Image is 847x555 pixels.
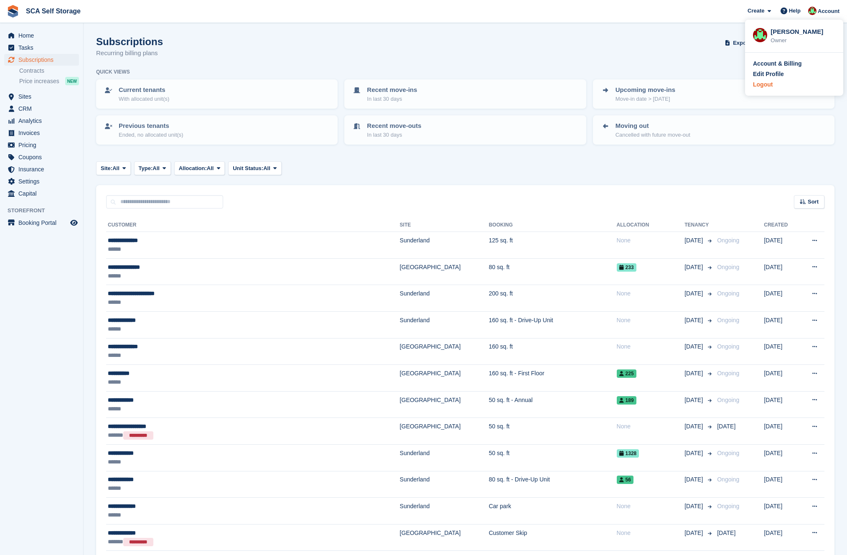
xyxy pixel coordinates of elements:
td: [GEOGRAPHIC_DATA] [400,338,489,365]
span: Export [733,39,750,47]
a: menu [4,54,79,66]
a: menu [4,217,79,229]
span: Ongoing [717,450,739,456]
p: Recent move-ins [367,85,417,95]
a: menu [4,163,79,175]
span: Insurance [18,163,69,175]
th: Created [764,219,799,232]
td: 50 sq. ft [489,444,617,471]
a: menu [4,115,79,127]
button: Site: All [96,161,131,175]
span: [DATE] [684,422,705,431]
th: Booking [489,219,617,232]
span: Home [18,30,69,41]
td: Sunderland [400,285,489,312]
td: [GEOGRAPHIC_DATA] [400,365,489,392]
span: [DATE] [684,236,705,245]
a: Account & Billing [753,59,835,68]
a: Logout [753,80,835,89]
span: [DATE] [684,449,705,458]
span: Booking Portal [18,217,69,229]
p: In last 30 days [367,95,417,103]
p: Current tenants [119,85,169,95]
td: Sunderland [400,498,489,524]
h1: Subscriptions [96,36,163,47]
td: 160 sq. ft [489,338,617,365]
span: 225 [617,369,636,378]
img: stora-icon-8386f47178a22dfd0bd8f6a31ec36ba5ce8667c1dd55bd0f319d3a0aa187defe.svg [7,5,19,18]
button: Export [723,36,760,50]
p: Cancelled with future move-out [616,131,690,139]
a: menu [4,127,79,139]
span: [DATE] [684,475,705,484]
span: [DATE] [684,502,705,511]
span: 189 [617,396,636,405]
div: None [617,316,685,325]
a: Moving out Cancelled with future move-out [594,116,834,144]
span: Analytics [18,115,69,127]
a: Contracts [19,67,79,75]
span: [DATE] [684,263,705,272]
span: [DATE] [684,316,705,325]
td: 50 sq. ft [489,418,617,445]
button: Type: All [134,161,171,175]
div: None [617,502,685,511]
a: menu [4,42,79,53]
a: menu [4,188,79,199]
div: [PERSON_NAME] [771,27,835,35]
span: All [263,164,270,173]
span: Subscriptions [18,54,69,66]
th: Tenancy [684,219,714,232]
p: In last 30 days [367,131,421,139]
span: [DATE] [717,530,735,536]
span: All [153,164,160,173]
span: [DATE] [684,529,705,537]
span: Ongoing [717,397,739,403]
a: Edit Profile [753,70,835,79]
span: Tasks [18,42,69,53]
p: Upcoming move-ins [616,85,675,95]
td: [DATE] [764,471,799,498]
span: Ongoing [717,370,739,377]
p: Previous tenants [119,121,183,131]
button: Allocation: All [174,161,225,175]
p: Moving out [616,121,690,131]
a: Upcoming move-ins Move-in date > [DATE] [594,80,834,108]
th: Site [400,219,489,232]
div: NEW [65,77,79,85]
a: Previous tenants Ended, no allocated unit(s) [97,116,337,144]
a: menu [4,139,79,151]
a: SCA Self Storage [23,4,84,18]
span: Ongoing [717,343,739,350]
div: None [617,529,685,537]
span: Account [818,7,839,15]
span: Site: [101,164,112,173]
span: Create [748,7,764,15]
button: Unit Status: All [228,161,281,175]
td: [DATE] [764,498,799,524]
span: CRM [18,103,69,115]
a: Recent move-outs In last 30 days [345,116,585,144]
span: Allocation: [179,164,207,173]
td: [DATE] [764,258,799,285]
a: Preview store [69,218,79,228]
a: menu [4,30,79,41]
span: Help [789,7,801,15]
td: [GEOGRAPHIC_DATA] [400,258,489,285]
td: [DATE] [764,232,799,259]
td: 80 sq. ft [489,258,617,285]
td: Sunderland [400,311,489,338]
span: Type: [139,164,153,173]
th: Allocation [617,219,685,232]
td: 125 sq. ft [489,232,617,259]
span: Price increases [19,77,59,85]
p: Ended, no allocated unit(s) [119,131,183,139]
span: Capital [18,188,69,199]
a: menu [4,176,79,187]
img: Dale Chapman [808,7,816,15]
span: [DATE] [684,396,705,405]
h6: Quick views [96,68,130,76]
div: None [617,289,685,298]
td: [DATE] [764,444,799,471]
span: Sites [18,91,69,102]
